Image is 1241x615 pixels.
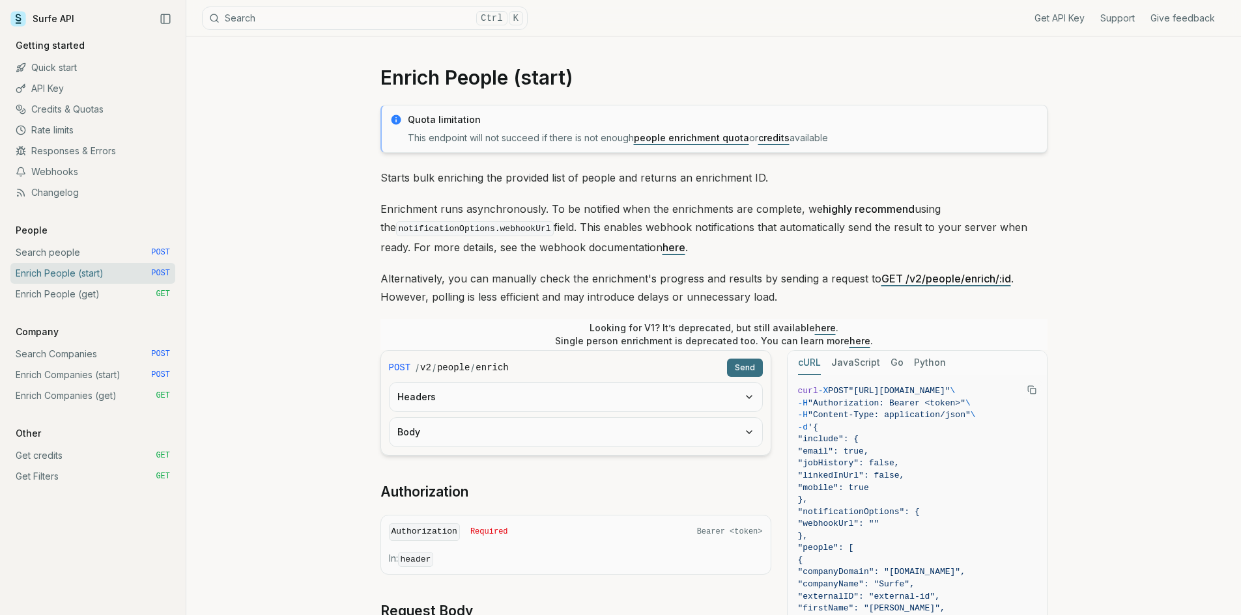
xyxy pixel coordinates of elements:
span: "webhookUrl": "" [798,519,879,528]
a: credits [758,132,790,143]
span: \ [971,410,976,420]
button: Headers [390,383,762,411]
span: Required [470,526,508,537]
p: Looking for V1? It’s deprecated, but still available . Single person enrichment is deprecated too... [555,321,873,348]
span: "jobHistory": false, [798,458,900,468]
span: "firstName": "[PERSON_NAME]", [798,603,945,613]
span: '{ [808,422,818,432]
span: -H [798,398,808,408]
span: "Authorization: Bearer <token>" [808,398,965,408]
span: GET [156,390,170,401]
span: "linkedInUrl": false, [798,471,905,480]
a: Get API Key [1034,12,1085,25]
span: "[URL][DOMAIN_NAME]" [849,386,950,396]
span: POST [151,370,170,380]
a: Credits & Quotas [10,99,175,120]
span: -H [798,410,808,420]
span: }, [798,495,808,504]
span: "notificationOptions": { [798,507,920,517]
p: Getting started [10,39,90,52]
span: / [433,361,436,374]
span: Bearer <token> [697,526,763,537]
p: People [10,224,53,237]
p: Starts bulk enriching the provided list of people and returns an enrichment ID. [380,169,1048,187]
kbd: K [509,11,523,25]
code: v2 [420,361,431,374]
span: / [416,361,419,374]
button: cURL [798,351,821,375]
span: -d [798,422,808,432]
span: "mobile": true [798,483,869,493]
code: people [437,361,470,374]
code: Authorization [389,523,460,541]
a: Give feedback [1150,12,1215,25]
a: Surfe API [10,9,74,29]
a: Search Companies POST [10,344,175,364]
a: Get Filters GET [10,466,175,487]
a: Changelog [10,182,175,203]
p: Alternatively, you can manually check the enrichment's progress and results by sending a request ... [380,269,1048,306]
span: -X [818,386,829,396]
span: GET [156,450,170,461]
p: In: [389,552,763,566]
span: "companyDomain": "[DOMAIN_NAME]", [798,567,965,577]
span: "externalID": "external-id", [798,592,940,601]
a: here [663,241,685,254]
a: here [815,322,836,333]
button: JavaScript [831,351,880,375]
button: Collapse Sidebar [156,9,175,29]
span: POST [151,349,170,359]
p: Enrichment runs asynchronously. To be notified when the enrichments are complete, we using the fi... [380,200,1048,256]
a: Responses & Errors [10,141,175,161]
kbd: Ctrl [476,11,507,25]
h1: Enrich People (start) [380,66,1048,89]
a: Quick start [10,57,175,78]
span: "Content-Type: application/json" [808,410,971,420]
p: Company [10,325,64,338]
span: \ [950,386,956,396]
p: Quota limitation [408,113,1039,126]
a: people enrichment quota [634,132,749,143]
code: enrich [476,361,508,374]
span: "email": true, [798,446,869,456]
span: { [798,555,803,565]
a: Enrich People (get) GET [10,284,175,305]
p: Other [10,427,46,440]
span: / [471,361,474,374]
a: Support [1100,12,1135,25]
span: POST [151,247,170,258]
button: Send [727,359,763,377]
span: POST [389,361,411,374]
a: API Key [10,78,175,99]
span: \ [965,398,971,408]
button: SearchCtrlK [202,7,528,30]
a: Rate limits [10,120,175,141]
button: Python [914,351,946,375]
a: Get credits GET [10,445,175,466]
a: Enrich People (start) POST [10,263,175,284]
a: here [849,335,870,346]
span: POST [151,268,170,279]
a: GET /v2/people/enrich/:id [881,272,1011,285]
a: Enrich Companies (get) GET [10,385,175,406]
p: This endpoint will not succeed if there is not enough or available [408,131,1039,144]
span: }, [798,531,808,541]
span: GET [156,289,170,299]
span: POST [828,386,848,396]
span: curl [798,386,818,396]
button: Body [390,418,762,446]
span: "people": [ [798,543,854,553]
a: Authorization [380,483,468,501]
a: Enrich Companies (start) POST [10,364,175,385]
code: header [398,552,434,567]
span: "include": { [798,434,859,444]
strong: highly recommend [823,202,915,215]
span: "companyName": "Surfe", [798,579,915,589]
span: GET [156,471,170,482]
a: Search people POST [10,242,175,263]
button: Copy Text [1022,380,1042,400]
code: notificationOptions.webhookUrl [396,221,554,236]
button: Go [891,351,904,375]
a: Webhooks [10,161,175,182]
